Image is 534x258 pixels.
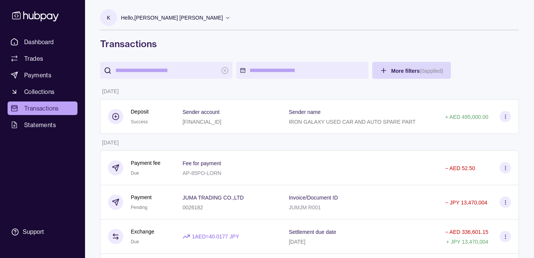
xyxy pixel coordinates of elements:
p: Sender name [289,109,320,115]
span: Due [131,170,139,176]
p: [FINANCIAL_ID] [183,119,221,125]
span: Pending [131,205,147,210]
p: 1 AED = 40.0177 JPY [192,232,239,241]
span: Collections [24,87,54,96]
span: Trades [24,54,43,63]
p: − AED 52.50 [445,165,475,171]
p: Hello, [PERSON_NAME] [PERSON_NAME] [121,14,223,22]
a: Collections [8,85,77,98]
p: [DATE] [102,140,119,146]
p: Exchange [131,227,154,236]
span: Due [131,239,139,244]
p: − JPY 13,470,004 [445,200,487,206]
p: + JPY 13,470,004 [446,239,488,245]
span: More filters [391,68,443,74]
p: Settlement due date [289,229,336,235]
span: Payments [24,71,51,80]
p: K [107,14,110,22]
p: Invoice/Document ID [289,195,338,201]
p: Sender account [183,109,220,115]
button: More filters(0applied) [372,62,451,79]
a: Statements [8,118,77,132]
p: − AED 336,601.15 [445,229,488,235]
a: Payments [8,68,77,82]
span: Transactions [24,104,59,113]
p: JUMA TRADING CO.,LTD [183,195,244,201]
a: Dashboard [8,35,77,49]
p: [DATE] [102,88,119,94]
p: [DATE] [289,239,305,245]
p: IRON GALAXY USED CAR AND AUTO SPARE PART [289,119,416,125]
p: Deposit [131,107,149,116]
span: Dashboard [24,37,54,46]
p: ( 0 applied) [419,68,443,74]
a: Trades [8,52,77,65]
p: AP-85PO-LORN [183,170,221,176]
p: Payment [131,193,152,201]
span: Statements [24,120,56,129]
input: search [115,62,217,79]
p: + AED 495,000.00 [445,114,488,120]
span: Success [131,119,148,124]
p: JUMJM R001 [289,204,321,210]
p: Fee for payment [183,160,221,166]
a: Support [8,224,77,240]
div: Support [23,228,44,236]
p: 0026182 [183,204,203,210]
a: Transactions [8,101,77,115]
h1: Transactions [100,38,519,50]
p: Payment fee [131,159,161,167]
